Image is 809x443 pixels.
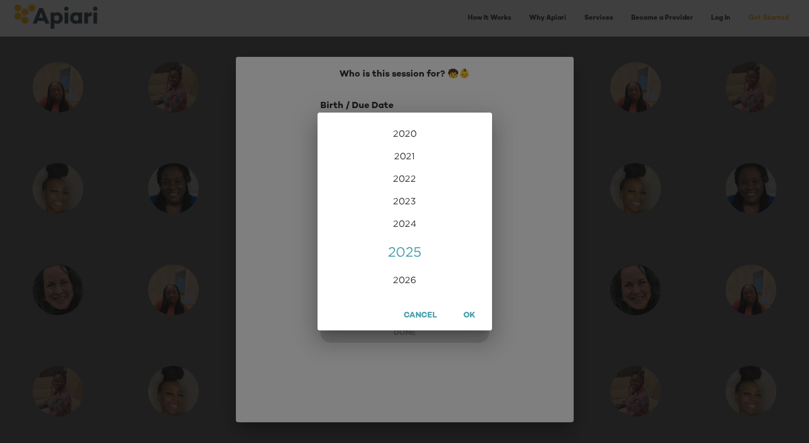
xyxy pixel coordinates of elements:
div: 2026 [318,269,492,291]
div: 2023 [318,190,492,212]
button: Cancel [394,306,447,326]
div: 2024 [318,212,492,235]
div: 2025 [318,240,492,263]
span: OK [462,309,477,323]
div: 2022 [318,167,492,190]
div: 2020 [318,122,492,145]
button: OK [452,306,488,326]
div: 2021 [318,145,492,167]
span: Cancel [404,309,437,323]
